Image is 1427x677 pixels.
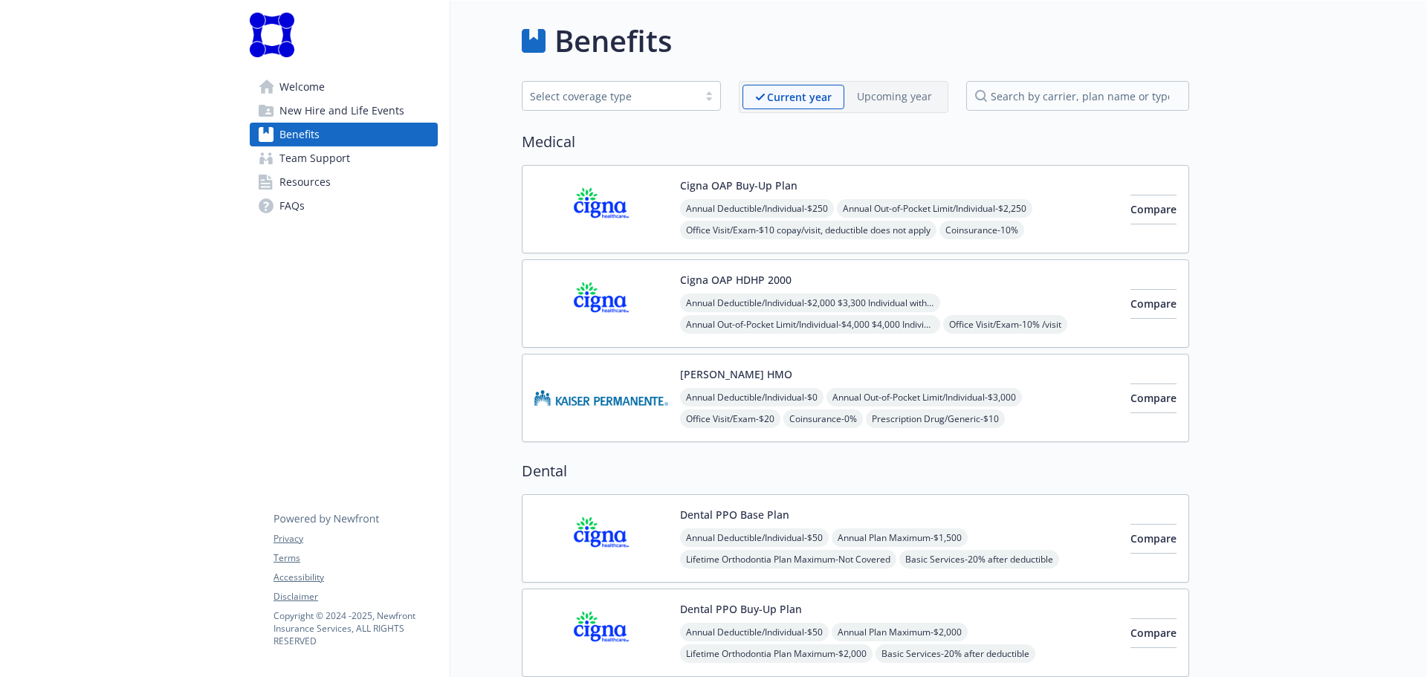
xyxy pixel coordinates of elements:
a: Disclaimer [274,590,437,603]
span: Prescription Drug/Generic - $10 [866,409,1005,428]
span: Annual Out-of-Pocket Limit/Individual - $3,000 [826,388,1022,406]
button: [PERSON_NAME] HMO [680,366,792,382]
div: Select coverage type [530,88,690,104]
span: Office Visit/Exam - $10 copay/visit, deductible does not apply [680,221,936,239]
button: Cigna OAP Buy-Up Plan [680,178,797,193]
span: Annual Deductible/Individual - $0 [680,388,823,406]
a: Privacy [274,532,437,545]
a: Team Support [250,146,438,170]
span: Upcoming year [844,85,945,109]
h2: Dental [522,460,1189,482]
img: CIGNA carrier logo [534,272,668,335]
span: Annual Deductible/Individual - $50 [680,528,829,547]
span: FAQs [279,194,305,218]
span: Coinsurance - 0% [783,409,863,428]
span: Annual Plan Maximum - $2,000 [832,623,968,641]
span: Benefits [279,123,320,146]
span: Annual Plan Maximum - $1,500 [832,528,968,547]
img: CIGNA carrier logo [534,178,668,241]
button: Cigna OAP HDHP 2000 [680,272,792,288]
input: search by carrier, plan name or type [966,81,1189,111]
span: Coinsurance - 10% [939,221,1024,239]
img: CIGNA carrier logo [534,601,668,664]
span: Basic Services - 20% after deductible [899,550,1059,569]
span: Welcome [279,75,325,99]
span: Annual Out-of-Pocket Limit/Individual - $2,250 [837,199,1032,218]
span: Lifetime Orthodontia Plan Maximum - $2,000 [680,644,873,663]
p: Current year [767,89,832,105]
button: Compare [1130,524,1177,554]
span: Annual Deductible/Individual - $2,000 $3,300 Individual within a Family [680,294,940,312]
p: Copyright © 2024 - 2025 , Newfront Insurance Services, ALL RIGHTS RESERVED [274,609,437,647]
span: Team Support [279,146,350,170]
button: Dental PPO Buy-Up Plan [680,601,802,617]
a: Benefits [250,123,438,146]
span: Office Visit/Exam - $20 [680,409,780,428]
span: Compare [1130,202,1177,216]
span: Basic Services - 20% after deductible [876,644,1035,663]
span: Compare [1130,297,1177,311]
span: Lifetime Orthodontia Plan Maximum - Not Covered [680,550,896,569]
img: CIGNA carrier logo [534,507,668,570]
a: Resources [250,170,438,194]
button: Compare [1130,195,1177,224]
h2: Medical [522,131,1189,153]
button: Compare [1130,618,1177,648]
p: Upcoming year [857,88,932,104]
a: New Hire and Life Events [250,99,438,123]
span: New Hire and Life Events [279,99,404,123]
span: Resources [279,170,331,194]
button: Dental PPO Base Plan [680,507,789,522]
img: Kaiser Permanente Insurance Company carrier logo [534,366,668,430]
a: Terms [274,551,437,565]
a: Welcome [250,75,438,99]
span: Office Visit/Exam - 10% /visit [943,315,1067,334]
a: FAQs [250,194,438,218]
span: Compare [1130,391,1177,405]
button: Compare [1130,383,1177,413]
span: Compare [1130,531,1177,545]
span: Annual Out-of-Pocket Limit/Individual - $4,000 $4,000 Individual within a Family [680,315,940,334]
h1: Benefits [554,19,672,63]
span: Annual Deductible/Individual - $50 [680,623,829,641]
button: Compare [1130,289,1177,319]
span: Compare [1130,626,1177,640]
a: Accessibility [274,571,437,584]
span: Annual Deductible/Individual - $250 [680,199,834,218]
